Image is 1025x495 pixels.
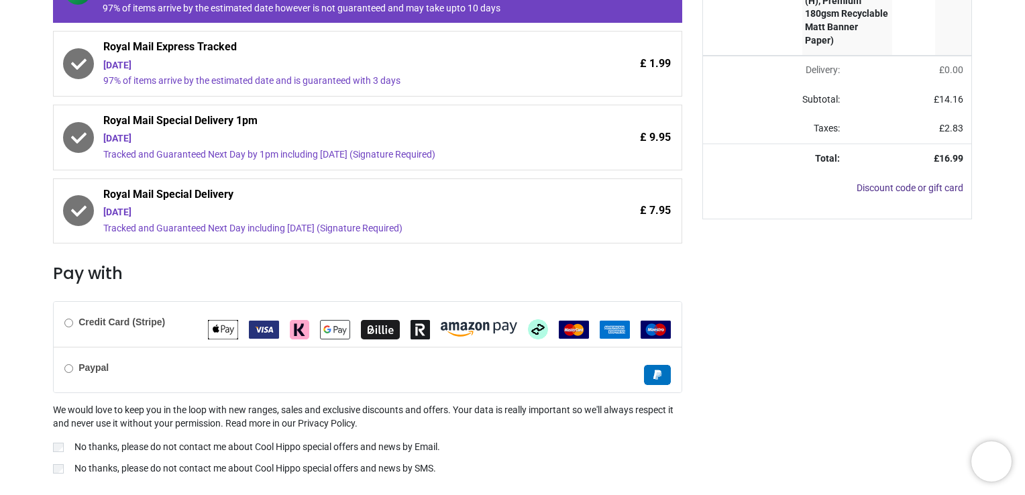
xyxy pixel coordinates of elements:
span: Maestro [641,323,671,334]
td: Taxes: [703,114,848,144]
div: Tracked and Guaranteed Next Day including [DATE] (Signature Required) [103,222,557,235]
div: [DATE] [103,206,557,219]
span: Amazon Pay [441,323,517,334]
img: Paypal [644,365,671,385]
span: Apple Pay [208,323,238,334]
img: Revolut Pay [411,320,430,339]
h3: Pay with [53,262,682,285]
img: Maestro [641,321,671,339]
div: 97% of items arrive by the estimated date however is not guaranteed and may take upto 10 days [103,2,557,15]
div: Tracked and Guaranteed Next Day by 1pm including [DATE] (Signature Required) [103,148,557,162]
img: MasterCard [559,321,589,339]
div: [DATE] [103,132,557,146]
p: No thanks, please do not contact me about Cool Hippo special offers and news by Email. [74,441,440,454]
span: Billie [361,323,400,334]
span: Royal Mail Express Tracked [103,40,557,58]
span: Royal Mail Special Delivery [103,187,557,206]
img: Billie [361,320,400,339]
span: Afterpay Clearpay [528,323,548,334]
span: £ [934,94,963,105]
input: Paypal [64,364,73,373]
img: Amazon Pay [441,322,517,337]
span: MasterCard [559,323,589,334]
strong: Total: [815,153,840,164]
td: Subtotal: [703,85,848,115]
span: 0.00 [945,64,963,75]
span: £ [939,64,963,75]
span: £ 1.99 [640,56,671,71]
span: £ 7.95 [640,203,671,218]
span: Royal Mail Special Delivery 1pm [103,113,557,132]
span: Revolut Pay [411,323,430,334]
input: Credit Card (Stripe) [64,319,73,327]
span: Klarna [290,323,309,334]
span: Google Pay [320,323,350,334]
input: No thanks, please do not contact me about Cool Hippo special offers and news by SMS. [53,464,64,474]
strong: £ [934,153,963,164]
div: We would love to keep you in the loop with new ranges, sales and exclusive discounts and offers. ... [53,404,682,478]
b: Credit Card (Stripe) [78,317,165,327]
div: 97% of items arrive by the estimated date and is guaranteed with 3 days [103,74,557,88]
a: Discount code or gift card [857,182,963,193]
span: VISA [249,323,279,334]
p: No thanks, please do not contact me about Cool Hippo special offers and news by SMS. [74,462,436,476]
span: 16.99 [939,153,963,164]
span: £ [939,123,963,133]
div: [DATE] [103,59,557,72]
img: VISA [249,321,279,339]
td: Delivery will be updated after choosing a new delivery method [703,56,848,85]
span: American Express [600,323,630,334]
span: 2.83 [945,123,963,133]
span: Paypal [644,369,671,380]
input: No thanks, please do not contact me about Cool Hippo special offers and news by Email. [53,443,64,452]
iframe: Brevo live chat [971,441,1012,482]
span: £ 9.95 [640,130,671,145]
img: American Express [600,321,630,339]
b: Paypal [78,362,109,373]
span: 14.16 [939,94,963,105]
img: Klarna [290,320,309,339]
img: Apple Pay [208,320,238,339]
img: Google Pay [320,320,350,339]
img: Afterpay Clearpay [528,319,548,339]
